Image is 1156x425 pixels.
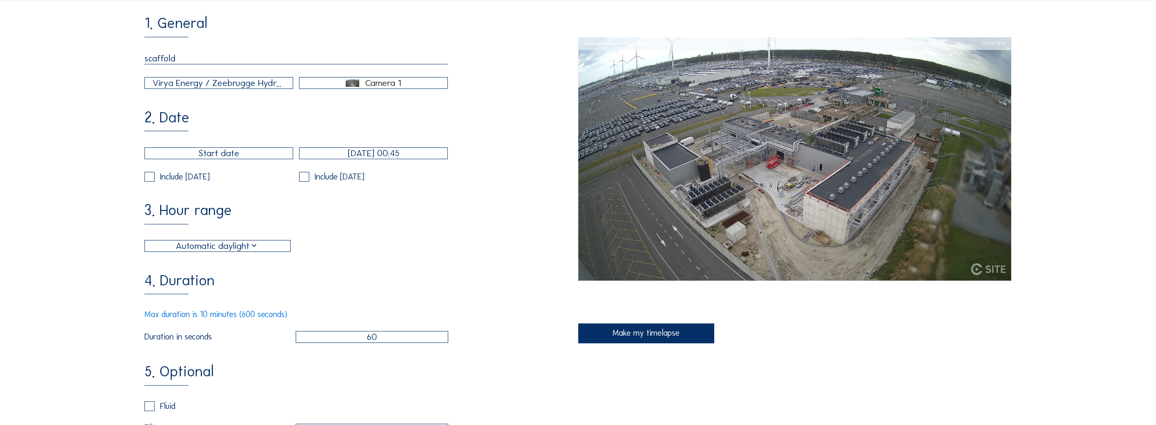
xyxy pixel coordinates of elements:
[346,79,359,87] img: selected_image_1420
[144,110,189,131] div: 2. Date
[152,76,286,90] div: Virya Energy / Zeebrugge Hydrogen Plant
[145,77,293,88] div: Virya Energy / Zeebrugge Hydrogen Plant
[144,310,448,319] div: Max duration is 10 minutes (600 seconds)
[176,239,259,253] div: Automatic daylight
[315,173,364,181] div: Include [DATE]
[299,147,448,159] input: End date
[983,37,1006,50] div: [DATE] 13:45
[971,263,1006,275] img: C-Site Logo
[299,77,447,88] div: selected_image_1420Camera 1
[144,333,296,341] label: Duration in seconds
[578,323,715,343] div: Make my timelapse
[630,37,654,50] div: Camera 1
[365,79,401,87] div: Camera 1
[144,273,214,294] div: 4. Duration
[144,364,213,385] div: 5. Optional
[144,203,232,224] div: 3. Hour range
[144,53,448,64] input: Name
[160,402,175,411] div: Fluid
[144,16,207,37] div: 1. General
[160,173,210,181] div: Include [DATE]
[144,147,293,159] input: Start date
[145,240,290,251] div: Automatic daylight
[578,37,1012,281] img: Image
[584,37,630,50] div: Zeebrugge Hydrogen Plant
